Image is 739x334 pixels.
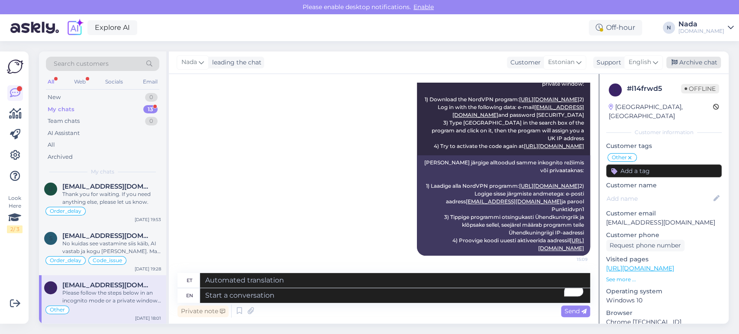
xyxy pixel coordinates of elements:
div: leading the chat [209,58,261,67]
div: [GEOGRAPHIC_DATA], [GEOGRAPHIC_DATA] [609,103,713,121]
span: k [49,284,53,291]
span: U [48,186,53,192]
p: Customer tags [606,141,722,151]
div: New [48,93,61,102]
div: [DOMAIN_NAME] [678,28,724,35]
span: Code_issue [93,258,122,263]
div: en [186,288,193,303]
span: Order_delay [50,209,81,214]
p: Browser [606,308,722,318]
div: et [187,273,192,288]
div: Request phone number [606,240,684,251]
div: 13 [143,105,158,114]
div: My chats [48,105,74,114]
div: No kuidas see vastamine siis käib, AI vastab ja kogu [PERSON_NAME]. Ma sooritasin ostu juba 05 ok... [62,240,161,255]
span: s [49,235,52,241]
input: Add name [607,194,712,203]
span: Offline [681,84,719,93]
p: See more ... [606,276,722,283]
a: [URL][DOMAIN_NAME] [606,264,674,272]
span: Estonian [548,58,574,67]
span: Nada [181,58,197,67]
textarea: To enrich screen reader interactions, please activate Accessibility in Grammarly extension settings [200,288,590,303]
div: AI Assistant [48,129,80,138]
p: Operating system [606,287,722,296]
div: 0 [145,117,158,125]
div: Nada [678,21,724,28]
div: Private note [177,305,229,317]
img: explore-ai [66,19,84,37]
p: Visited pages [606,255,722,264]
div: Web [72,76,87,87]
div: N [663,22,675,34]
span: Send [565,307,587,315]
div: Support [593,58,621,67]
div: [DATE] 19:53 [135,216,161,223]
span: silviriives@gmail.com [62,232,152,240]
div: All [46,76,56,87]
span: Search customers [54,59,109,68]
span: Other [612,155,627,160]
img: Askly Logo [7,58,23,75]
div: # l14frwd5 [627,83,681,94]
div: Customer [507,58,541,67]
span: krempelpeli@gmail.com [62,281,152,289]
span: 15:09 [555,256,587,263]
div: 0 [145,93,158,102]
span: Enable [411,3,436,11]
div: Please follow the steps below in an incognito mode or a private window: 1) Download the NordVPN p... [62,289,161,305]
div: Thank you for waiting. If you need anything else, please let us know. [62,190,161,206]
div: Archived [48,153,73,161]
div: Archive chat [666,57,721,68]
div: Socials [103,76,125,87]
a: [URL][DOMAIN_NAME] [524,143,584,149]
span: l [614,87,617,93]
p: Windows 10 [606,296,722,305]
span: Uleesment@gmail.com [62,183,152,190]
span: English [629,58,651,67]
p: Customer email [606,209,722,218]
div: [PERSON_NAME] järgige alltoodud samme inkognito režiimis või privaataknas: 1) Laadige alla NordVP... [417,155,590,256]
div: All [48,141,55,149]
span: My chats [91,168,114,176]
div: Email [141,76,159,87]
span: Other [50,307,65,312]
a: Explore AI [87,20,137,35]
p: Customer phone [606,231,722,240]
a: [URL][DOMAIN_NAME] [519,96,579,103]
span: Order_delay [50,258,81,263]
p: [EMAIL_ADDRESS][DOMAIN_NAME] [606,218,722,227]
div: [DATE] 19:28 [135,266,161,272]
p: Chrome [TECHNICAL_ID] [606,318,722,327]
a: [EMAIL_ADDRESS][DOMAIN_NAME] [466,198,562,205]
div: Team chats [48,117,80,125]
div: Customer information [606,128,722,136]
a: Nada[DOMAIN_NAME] [678,21,734,35]
input: Add a tag [606,164,722,177]
a: [URL][DOMAIN_NAME] [519,183,579,189]
div: Off-hour [589,20,642,35]
p: Customer name [606,181,722,190]
div: Look Here [7,194,23,233]
div: [DATE] 18:01 [135,315,161,321]
div: 2 / 3 [7,225,23,233]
